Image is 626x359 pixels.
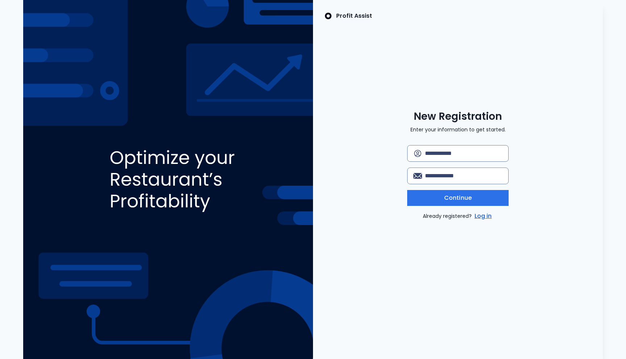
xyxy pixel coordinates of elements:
[444,194,472,202] span: Continue
[410,126,506,134] p: Enter your information to get started.
[407,190,509,206] button: Continue
[473,212,493,220] a: Log in
[336,12,372,20] p: Profit Assist
[414,110,502,123] span: New Registration
[325,12,332,20] img: SpotOn Logo
[423,212,493,220] p: Already registered?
